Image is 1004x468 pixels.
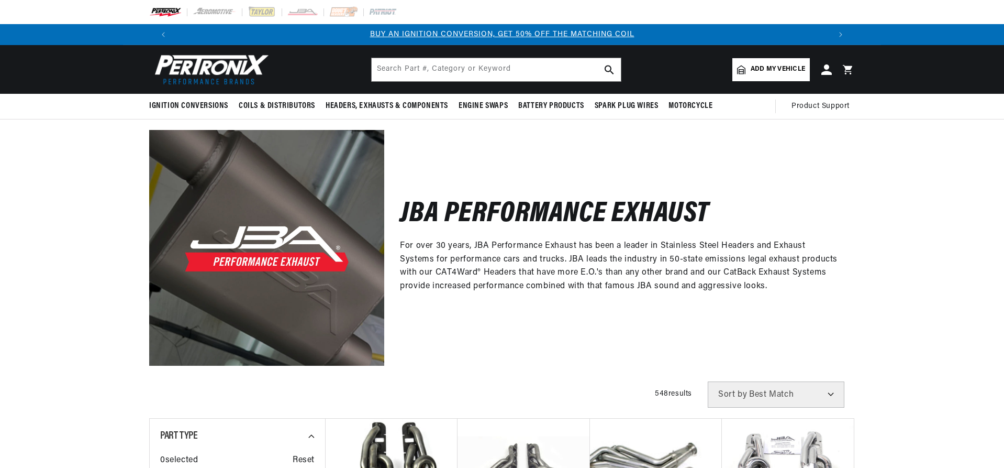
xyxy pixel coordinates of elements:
[513,94,589,118] summary: Battery Products
[160,431,197,441] span: Part Type
[791,101,850,112] span: Product Support
[518,101,584,112] span: Battery Products
[293,454,315,467] span: Reset
[751,64,805,74] span: Add my vehicle
[153,24,174,45] button: Translation missing: en.sections.announcements.previous_announcement
[160,454,198,467] span: 0 selected
[149,94,233,118] summary: Ignition Conversions
[174,29,830,40] div: 1 of 3
[174,29,830,40] div: Announcement
[732,58,810,81] a: Add my vehicle
[239,101,315,112] span: Coils & Distributors
[708,382,844,408] select: Sort by
[400,240,839,293] p: For over 30 years, JBA Performance Exhaust has been a leader in Stainless Steel Headers and Exhau...
[459,101,508,112] span: Engine Swaps
[320,94,453,118] summary: Headers, Exhausts & Components
[123,24,881,45] slideshow-component: Translation missing: en.sections.announcements.announcement_bar
[595,101,659,112] span: Spark Plug Wires
[233,94,320,118] summary: Coils & Distributors
[400,202,709,227] h2: JBA Performance Exhaust
[668,101,712,112] span: Motorcycle
[453,94,513,118] summary: Engine Swaps
[830,24,851,45] button: Translation missing: en.sections.announcements.next_announcement
[326,101,448,112] span: Headers, Exhausts & Components
[718,390,747,399] span: Sort by
[655,390,692,398] span: 548 results
[598,58,621,81] button: search button
[589,94,664,118] summary: Spark Plug Wires
[149,130,384,365] img: JBA Performance Exhaust
[370,30,634,38] a: BUY AN IGNITION CONVERSION, GET 50% OFF THE MATCHING COIL
[663,94,718,118] summary: Motorcycle
[372,58,621,81] input: Search Part #, Category or Keyword
[149,101,228,112] span: Ignition Conversions
[149,51,270,88] img: Pertronix
[791,94,855,119] summary: Product Support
